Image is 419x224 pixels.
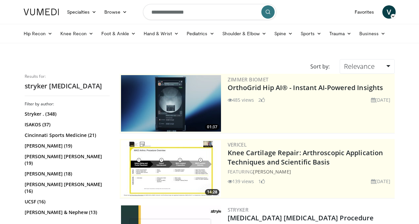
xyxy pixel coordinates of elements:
[143,4,276,20] input: Search topics, interventions
[258,178,265,185] li: 1
[20,27,57,40] a: Hip Recon
[25,153,108,167] a: [PERSON_NAME] [PERSON_NAME] (19)
[344,62,375,71] span: Relevance
[205,124,219,130] span: 01:37
[25,101,110,107] h3: Filter by author:
[25,82,110,90] h2: stryker [MEDICAL_DATA]
[121,75,221,132] a: 01:37
[24,9,59,15] img: VuMedi Logo
[140,27,183,40] a: Hand & Wrist
[25,209,108,216] a: [PERSON_NAME] & Nephew (13)
[325,27,356,40] a: Trauma
[100,5,131,19] a: Browse
[305,59,335,74] div: Sort by:
[297,27,325,40] a: Sports
[25,143,108,149] a: [PERSON_NAME] (19)
[228,76,269,83] a: Zimmer Biomet
[25,111,108,117] a: Stryker . (348)
[205,189,219,195] span: 14:28
[63,5,101,19] a: Specialties
[121,75,221,132] img: 51d03d7b-a4ba-45b7-9f92-2bfbd1feacc3.300x170_q85_crop-smart_upscale.jpg
[228,168,393,175] div: FEATURING
[228,148,383,167] a: Knee Cartilage Repair: Arthroscopic Application Techniques and Scientific Basis
[382,5,396,19] a: V
[25,181,108,194] a: [PERSON_NAME] [PERSON_NAME] (16)
[228,206,249,213] a: Stryker
[121,140,221,197] img: 2444198d-1b18-4a77-bb67-3e21827492e5.300x170_q85_crop-smart_upscale.jpg
[97,27,140,40] a: Foot & Ankle
[355,27,389,40] a: Business
[228,178,254,185] li: 139 views
[228,141,247,148] a: Vericel
[340,59,394,74] a: Relevance
[25,132,108,139] a: Cincinnati Sports Medicine (21)
[56,27,97,40] a: Knee Recon
[228,83,383,92] a: OrthoGrid Hip AI® - Instant AI-Powered Insights
[121,140,221,197] a: 14:28
[253,168,291,175] a: [PERSON_NAME]
[25,121,108,128] a: ISAKOS (37)
[270,27,297,40] a: Spine
[371,96,391,103] li: [DATE]
[25,198,108,205] a: UCSF (16)
[371,178,391,185] li: [DATE]
[351,5,378,19] a: Favorites
[25,170,108,177] a: [PERSON_NAME] (18)
[183,27,218,40] a: Pediatrics
[258,96,265,103] li: 2
[228,96,254,103] li: 485 views
[25,74,110,79] p: Results for:
[218,27,270,40] a: Shoulder & Elbow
